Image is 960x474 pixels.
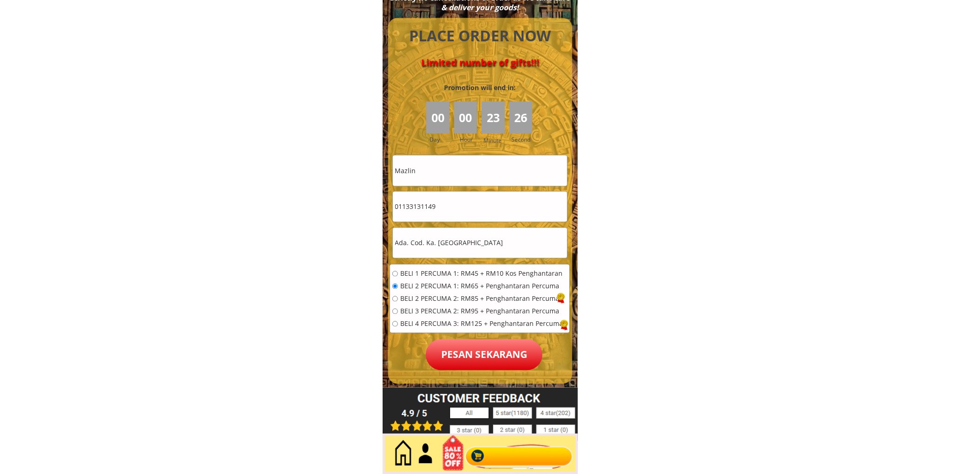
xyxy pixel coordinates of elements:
p: Pesan sekarang [426,339,543,370]
input: Telefon [393,192,567,222]
h4: PLACE ORDER NOW [399,26,562,46]
span: BELI 4 PERCUMA 3: RM125 + Penghantaran Percuma [400,321,563,327]
h4: Limited number of gifts!!! [399,57,562,68]
span: BELI 2 PERCUMA 1: RM65 + Penghantaran Percuma [400,283,563,290]
h3: Day [430,135,453,144]
input: Nama [393,156,567,186]
span: BELI 3 PERCUMA 2: RM95 + Penghantaran Percuma [400,308,563,315]
h3: Second [512,135,535,144]
h3: Minute [483,136,504,145]
span: BELI 2 PERCUMA 2: RM85 + Penghantaran Percuma [400,296,563,302]
span: BELI 1 PERCUMA 1: RM45 + RM10 Kos Penghantaran [400,271,563,277]
input: Alamat [393,228,567,258]
h3: Hour [460,135,479,144]
h3: Promotion will end in: [427,83,532,93]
